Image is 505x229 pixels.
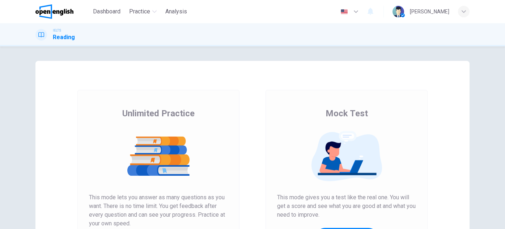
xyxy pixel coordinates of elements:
[122,108,195,119] span: Unlimited Practice
[162,5,190,18] button: Analysis
[129,7,150,16] span: Practice
[277,193,416,219] span: This mode gives you a test like the real one. You will get a score and see what you are good at a...
[53,33,75,42] h1: Reading
[89,193,228,228] span: This mode lets you answer as many questions as you want. There is no time limit. You get feedback...
[165,7,187,16] span: Analysis
[392,6,404,17] img: Profile picture
[35,4,73,19] img: OpenEnglish logo
[35,4,90,19] a: OpenEnglish logo
[410,7,449,16] div: [PERSON_NAME]
[90,5,123,18] button: Dashboard
[326,108,368,119] span: Mock Test
[93,7,120,16] span: Dashboard
[126,5,160,18] button: Practice
[53,28,61,33] span: IELTS
[340,9,349,14] img: en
